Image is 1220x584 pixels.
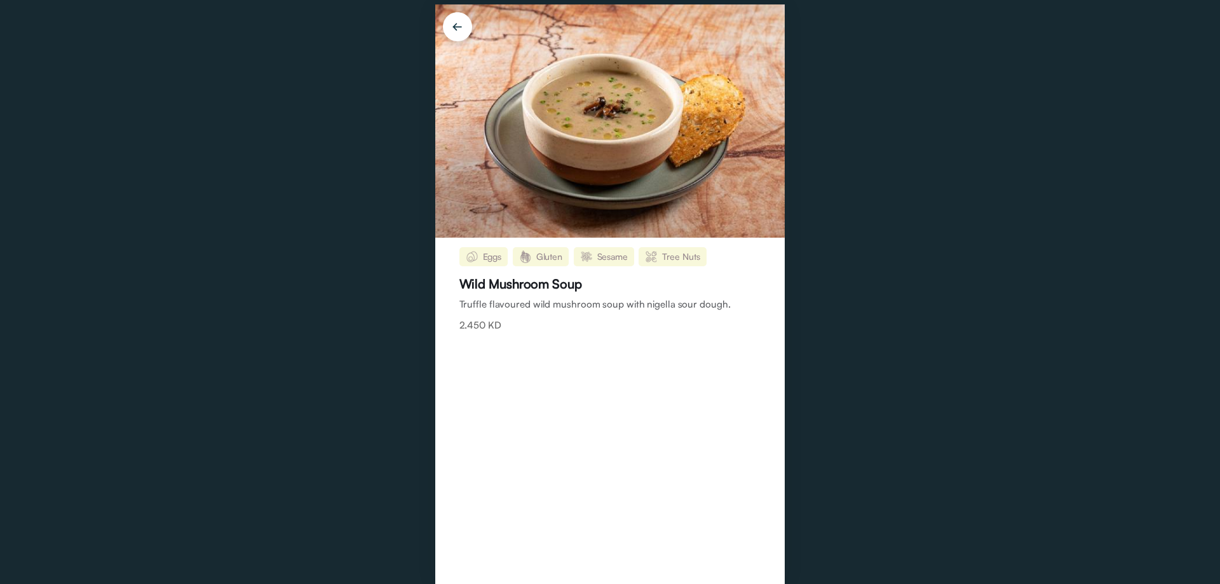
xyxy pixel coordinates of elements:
[597,252,628,261] span: Sesame
[435,7,480,51] img: back%20in%20circle.svg
[483,252,502,261] span: Eggs
[662,252,700,261] span: Tree Nuts
[519,250,532,263] img: Gluten.png
[645,250,658,263] img: Tree%20Nuts.png
[536,252,562,261] span: Gluten
[466,250,478,263] img: Eggs.png
[459,319,501,331] span: 2.450 KD
[580,250,593,263] img: Sesame.png
[459,298,761,311] span: Truffle flavoured wild mushroom soup with nigella sour dough.
[459,276,582,292] div: Wild Mushroom Soup
[435,4,785,238] img: d69410d6~~~Mushroom%20Soup%20(2).jpg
